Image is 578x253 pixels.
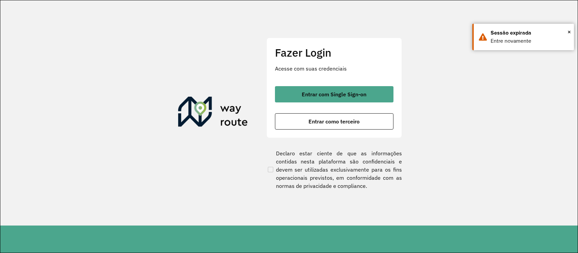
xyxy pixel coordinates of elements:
[275,46,393,59] h2: Fazer Login
[275,113,393,130] button: button
[491,37,569,45] div: Entre novamente
[308,119,360,124] span: Entrar como terceiro
[568,27,571,37] button: Close
[302,92,366,97] span: Entrar com Single Sign-on
[491,29,569,37] div: Sessão expirada
[266,149,402,190] label: Declaro estar ciente de que as informações contidas nesta plataforma são confidenciais e devem se...
[275,64,393,73] p: Acesse com suas credenciais
[178,97,248,129] img: Roteirizador AmbevTech
[568,27,571,37] span: ×
[275,86,393,102] button: button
